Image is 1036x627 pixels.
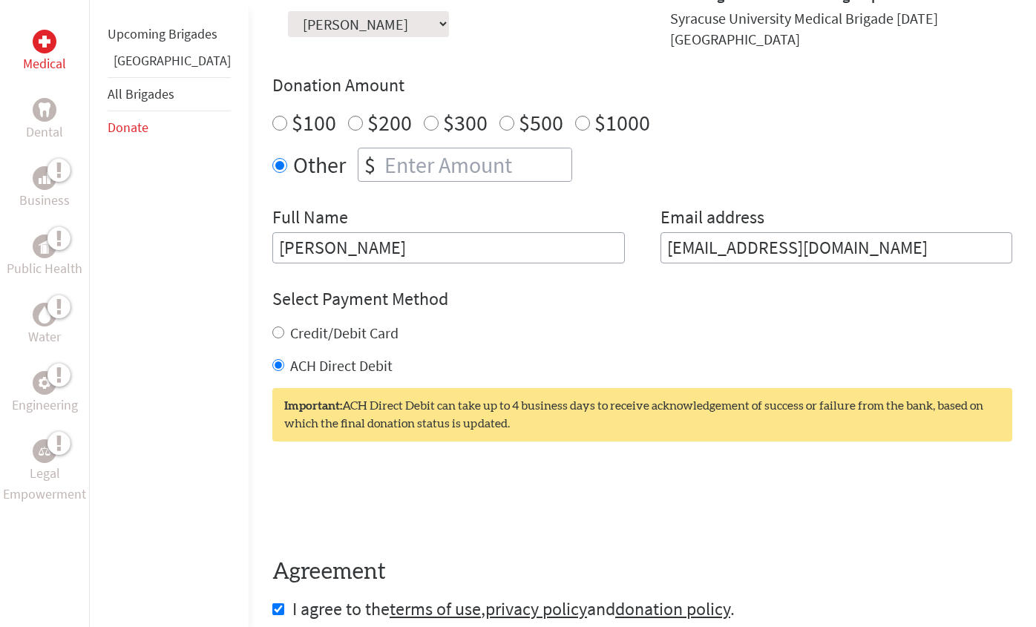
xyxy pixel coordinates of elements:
label: $1000 [594,108,650,137]
p: Medical [23,53,66,74]
input: Enter Amount [381,148,571,181]
div: Syracuse University Medical Brigade [DATE] [GEOGRAPHIC_DATA] [670,8,1013,50]
img: Dental [39,102,50,116]
img: Water [39,306,50,323]
a: Legal EmpowermentLegal Empowerment [3,439,86,505]
a: [GEOGRAPHIC_DATA] [114,52,231,69]
div: ACH Direct Debit can take up to 4 business days to receive acknowledgement of success or failure ... [272,388,1012,441]
a: Public HealthPublic Health [7,234,82,279]
div: Engineering [33,371,56,395]
label: $200 [367,108,412,137]
h4: Agreement [272,559,1012,585]
a: donation policy [615,597,730,620]
div: Business [33,166,56,190]
input: Enter Full Name [272,232,625,263]
input: Your Email [660,232,1013,263]
a: MedicalMedical [23,30,66,74]
h4: Donation Amount [272,73,1012,97]
label: $100 [292,108,336,137]
img: Medical [39,36,50,47]
label: Credit/Debit Card [290,324,399,342]
div: $ [358,148,381,181]
li: Donate [108,111,231,144]
label: ACH Direct Debit [290,356,393,375]
label: Email address [660,206,764,232]
img: Business [39,172,50,184]
div: Medical [33,30,56,53]
a: WaterWater [28,303,61,347]
li: Panama [108,50,231,77]
a: DentalDental [26,98,63,142]
p: Business [19,190,70,211]
a: terms of use [390,597,481,620]
div: Dental [33,98,56,122]
li: All Brigades [108,77,231,111]
label: Full Name [272,206,348,232]
label: $300 [443,108,488,137]
a: privacy policy [485,597,587,620]
a: Donate [108,119,148,136]
img: Legal Empowerment [39,447,50,456]
p: Public Health [7,258,82,279]
a: EngineeringEngineering [12,371,78,416]
a: All Brigades [108,85,174,102]
a: BusinessBusiness [19,166,70,211]
a: Upcoming Brigades [108,25,217,42]
li: Upcoming Brigades [108,18,231,50]
div: Water [33,303,56,326]
strong: Important: [284,400,342,412]
div: Legal Empowerment [33,439,56,463]
span: I agree to the , and . [292,597,735,620]
div: Public Health [33,234,56,258]
p: Dental [26,122,63,142]
iframe: reCAPTCHA [272,471,498,529]
h4: Select Payment Method [272,287,1012,311]
label: Other [293,148,346,182]
p: Water [28,326,61,347]
p: Engineering [12,395,78,416]
img: Public Health [39,239,50,254]
img: Engineering [39,377,50,389]
p: Legal Empowerment [3,463,86,505]
label: $500 [519,108,563,137]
